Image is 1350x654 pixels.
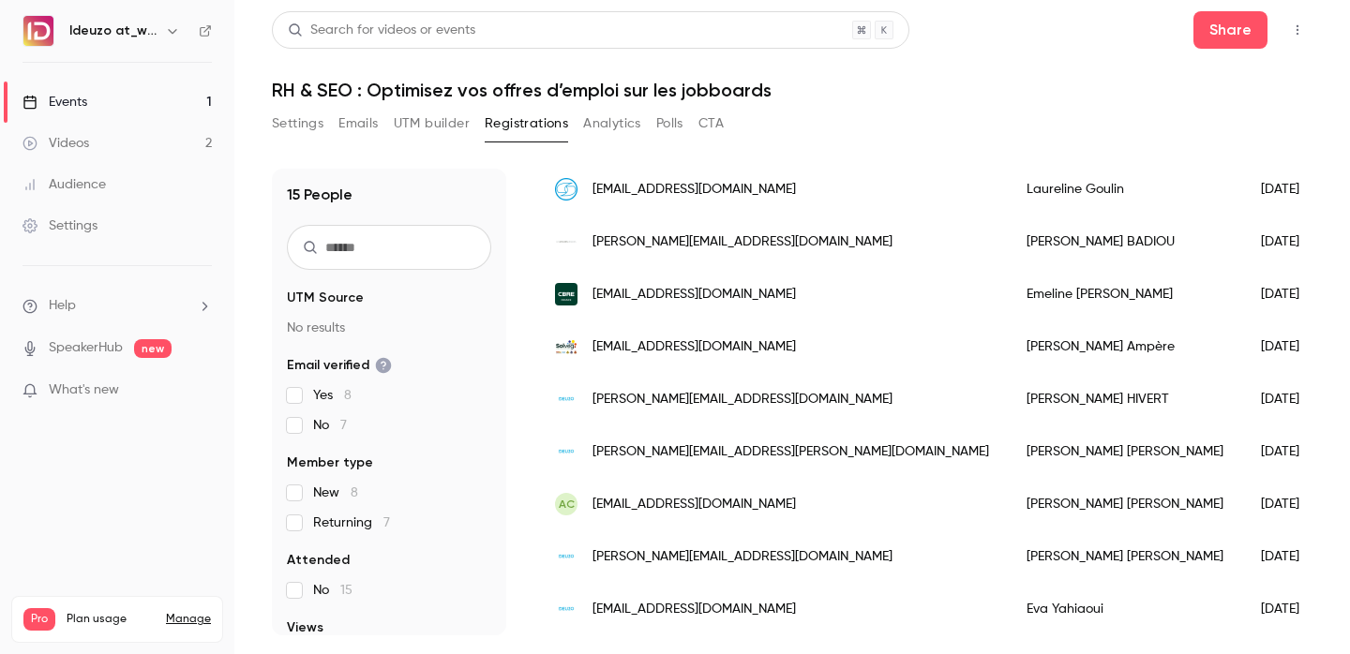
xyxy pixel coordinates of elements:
div: [DATE] [1242,163,1338,216]
span: 8 [344,389,352,402]
img: fruidor.fr [555,335,577,358]
div: Eva Yahiaoui [1008,583,1242,635]
button: Share [1193,11,1267,49]
div: [PERSON_NAME] HIVERT [1008,373,1242,425]
img: lesateliersgrandis.fr [555,230,577,253]
div: Laureline Goulin [1008,163,1242,216]
div: [PERSON_NAME] [PERSON_NAME] [1008,530,1242,583]
span: UTM Source [287,289,364,307]
span: Help [49,296,76,316]
div: Emeline [PERSON_NAME] [1008,268,1242,320]
button: Analytics [583,109,641,139]
iframe: Noticeable Trigger [189,382,212,399]
div: [DATE] [1242,373,1338,425]
div: [DATE] [1242,583,1338,635]
button: Settings [272,109,323,139]
h6: Ideuzo at_work [69,22,157,40]
h1: 15 People [287,184,352,206]
span: [EMAIL_ADDRESS][DOMAIN_NAME] [592,600,796,619]
div: [DATE] [1242,216,1338,268]
div: [PERSON_NAME] [PERSON_NAME] [1008,478,1242,530]
span: 7 [383,516,390,529]
img: ortec.fr [555,178,577,201]
div: Videos [22,134,89,153]
div: Audience [22,175,106,194]
li: help-dropdown-opener [22,296,212,316]
button: Polls [656,109,683,139]
div: [DATE] [1242,530,1338,583]
span: AC [559,496,575,513]
div: [PERSON_NAME] BADIOU [1008,216,1242,268]
button: Emails [338,109,378,139]
button: Registrations [485,109,568,139]
span: [EMAIL_ADDRESS][DOMAIN_NAME] [592,495,796,514]
div: [DATE] [1242,320,1338,373]
span: new [134,339,172,358]
span: [PERSON_NAME][EMAIL_ADDRESS][DOMAIN_NAME] [592,390,892,409]
span: What's new [49,380,119,400]
div: Events [22,93,87,111]
img: Ideuzo at_work [23,16,53,46]
span: New [313,483,358,502]
p: No results [287,319,491,337]
span: [PERSON_NAME][EMAIL_ADDRESS][DOMAIN_NAME] [592,232,892,252]
span: 15 [340,584,352,597]
a: SpeakerHub [49,338,123,358]
button: CTA [698,109,724,139]
h1: RH & SEO : Optimisez vos offres d’emploi sur les jobboards [272,79,1312,101]
span: Returning [313,513,390,532]
span: Pro [23,608,55,631]
span: [EMAIL_ADDRESS][DOMAIN_NAME] [592,337,796,357]
span: Attended [287,551,350,570]
span: Views [287,618,323,637]
div: [DATE] [1242,425,1338,478]
span: Email verified [287,356,392,375]
span: [PERSON_NAME][EMAIL_ADDRESS][PERSON_NAME][DOMAIN_NAME] [592,442,989,462]
div: Settings [22,216,97,235]
div: [DATE] [1242,268,1338,320]
span: No [313,416,347,435]
span: Yes [313,386,352,405]
span: [EMAIL_ADDRESS][DOMAIN_NAME] [592,285,796,305]
div: [PERSON_NAME] [PERSON_NAME] [1008,425,1242,478]
span: [PERSON_NAME][EMAIL_ADDRESS][DOMAIN_NAME] [592,547,892,567]
span: [EMAIL_ADDRESS][DOMAIN_NAME] [592,180,796,200]
span: 7 [340,419,347,432]
img: ideuzo.com [555,440,577,463]
span: Member type [287,453,373,472]
img: ideuzo.com [555,388,577,410]
button: UTM builder [394,109,470,139]
div: [PERSON_NAME] Ampère [1008,320,1242,373]
a: Manage [166,612,211,627]
span: No [313,581,352,600]
span: 8 [351,486,358,499]
div: [DATE] [1242,478,1338,530]
div: Search for videos or events [288,21,475,40]
img: cbre.fr [555,283,577,305]
span: Plan usage [67,612,155,627]
img: ideuzo.com [555,598,577,620]
img: ideuzo.com [555,545,577,568]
